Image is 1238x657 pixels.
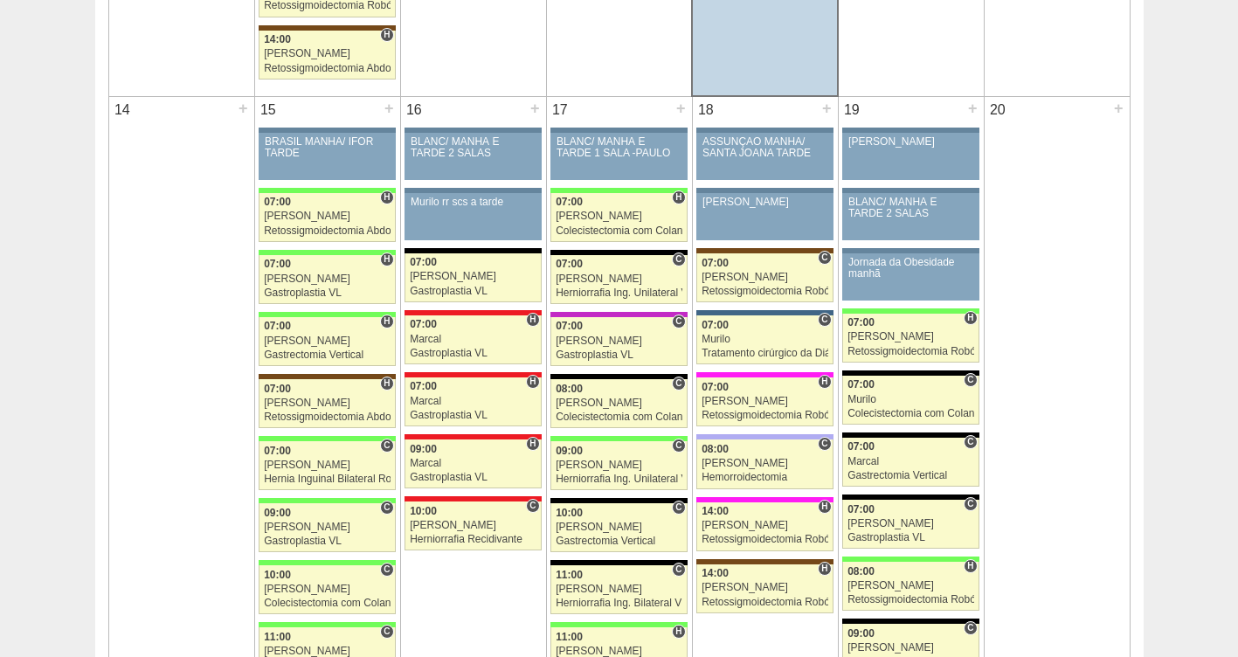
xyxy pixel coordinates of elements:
[847,594,974,605] div: Retossigmoidectomia Robótica
[842,438,979,487] a: C 07:00 Marcal Gastrectomia Vertical
[842,133,979,180] a: [PERSON_NAME]
[964,435,977,449] span: Consultório
[382,97,397,120] div: +
[847,503,875,515] span: 07:00
[696,377,833,426] a: H 07:00 [PERSON_NAME] Retossigmoidectomia Robótica
[405,377,541,426] a: H 07:00 Marcal Gastroplastia VL
[842,308,979,314] div: Key: Brasil
[847,580,974,591] div: [PERSON_NAME]
[556,507,583,519] span: 10:00
[964,373,977,387] span: Consultório
[847,627,875,640] span: 09:00
[847,565,875,577] span: 08:00
[410,443,437,455] span: 09:00
[672,252,685,266] span: Consultório
[842,376,979,425] a: C 07:00 Murilo Colecistectomia com Colangiografia VL
[264,320,291,332] span: 07:00
[550,503,687,552] a: C 10:00 [PERSON_NAME] Gastrectomia Vertical
[411,197,536,208] div: Murilo rr scs a tarde
[259,317,395,366] a: H 07:00 [PERSON_NAME] Gastrectomia Vertical
[556,320,583,332] span: 07:00
[550,250,687,255] div: Key: Blanc
[550,436,687,441] div: Key: Brasil
[264,287,391,299] div: Gastroplastia VL
[259,128,395,133] div: Key: Aviso
[526,437,539,451] span: Hospital
[405,310,541,315] div: Key: Assunção
[550,498,687,503] div: Key: Blanc
[702,472,828,483] div: Hemorroidectomia
[672,190,685,204] span: Hospital
[696,559,833,564] div: Key: Santa Joana
[550,374,687,379] div: Key: Blanc
[550,312,687,317] div: Key: Maria Braido
[550,379,687,428] a: C 08:00 [PERSON_NAME] Colecistectomia com Colangiografia VL
[405,193,541,240] a: Murilo rr scs a tarde
[842,619,979,624] div: Key: Blanc
[264,460,391,471] div: [PERSON_NAME]
[964,497,977,511] span: Consultório
[702,520,828,531] div: [PERSON_NAME]
[556,536,682,547] div: Gastrectomia Vertical
[264,335,391,347] div: [PERSON_NAME]
[818,375,831,389] span: Hospital
[109,97,136,123] div: 14
[526,499,539,513] span: Consultório
[410,348,536,359] div: Gastroplastia VL
[380,625,393,639] span: Consultório
[411,136,536,159] div: BLANC/ MANHÃ E TARDE 2 SALAS
[550,565,687,614] a: C 11:00 [PERSON_NAME] Herniorrafia Ing. Bilateral VL
[405,496,541,501] div: Key: Assunção
[702,381,729,393] span: 07:00
[965,97,980,120] div: +
[550,128,687,133] div: Key: Aviso
[964,311,977,325] span: Hospital
[264,33,291,45] span: 14:00
[259,312,395,317] div: Key: Brasil
[264,398,391,409] div: [PERSON_NAME]
[702,458,828,469] div: [PERSON_NAME]
[672,439,685,453] span: Consultório
[264,474,391,485] div: Hernia Inguinal Bilateral Robótica
[556,598,682,609] div: Herniorrafia Ing. Bilateral VL
[265,136,390,159] div: BRASIL MANHÃ/ IFOR TARDE
[264,48,391,59] div: [PERSON_NAME]
[550,317,687,366] a: C 07:00 [PERSON_NAME] Gastroplastia VL
[264,646,391,657] div: [PERSON_NAME]
[842,562,979,611] a: H 08:00 [PERSON_NAME] Retossigmoidectomia Robótica
[702,286,828,297] div: Retossigmoidectomia Robótica
[259,565,395,614] a: C 10:00 [PERSON_NAME] Colecistectomia com Colangiografia VL
[410,410,536,421] div: Gastroplastia VL
[259,436,395,441] div: Key: Brasil
[550,622,687,627] div: Key: Brasil
[847,346,974,357] div: Retossigmoidectomia Robótica
[556,196,583,208] span: 07:00
[264,349,391,361] div: Gastrectomia Vertical
[264,196,291,208] span: 07:00
[259,193,395,242] a: H 07:00 [PERSON_NAME] Retossigmoidectomia Abdominal VL
[842,128,979,133] div: Key: Aviso
[556,474,682,485] div: Herniorrafia Ing. Unilateral VL
[556,258,583,270] span: 07:00
[259,188,395,193] div: Key: Brasil
[259,31,395,80] a: H 14:00 [PERSON_NAME] Retossigmoidectomia Abdominal VL
[264,383,291,395] span: 07:00
[259,441,395,490] a: C 07:00 [PERSON_NAME] Hernia Inguinal Bilateral Robótica
[696,372,833,377] div: Key: Pro Matre
[672,625,685,639] span: Hospital
[556,646,682,657] div: [PERSON_NAME]
[702,396,828,407] div: [PERSON_NAME]
[818,313,831,327] span: Consultório
[259,255,395,304] a: H 07:00 [PERSON_NAME] Gastroplastia VL
[405,188,541,193] div: Key: Aviso
[702,443,729,455] span: 08:00
[672,563,685,577] span: Consultório
[702,272,828,283] div: [PERSON_NAME]
[264,598,391,609] div: Colecistectomia com Colangiografia VL
[405,434,541,439] div: Key: Assunção
[264,225,391,237] div: Retossigmoidectomia Abdominal VL
[696,248,833,253] div: Key: Santa Joana
[556,273,682,285] div: [PERSON_NAME]
[842,557,979,562] div: Key: Brasil
[842,248,979,253] div: Key: Aviso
